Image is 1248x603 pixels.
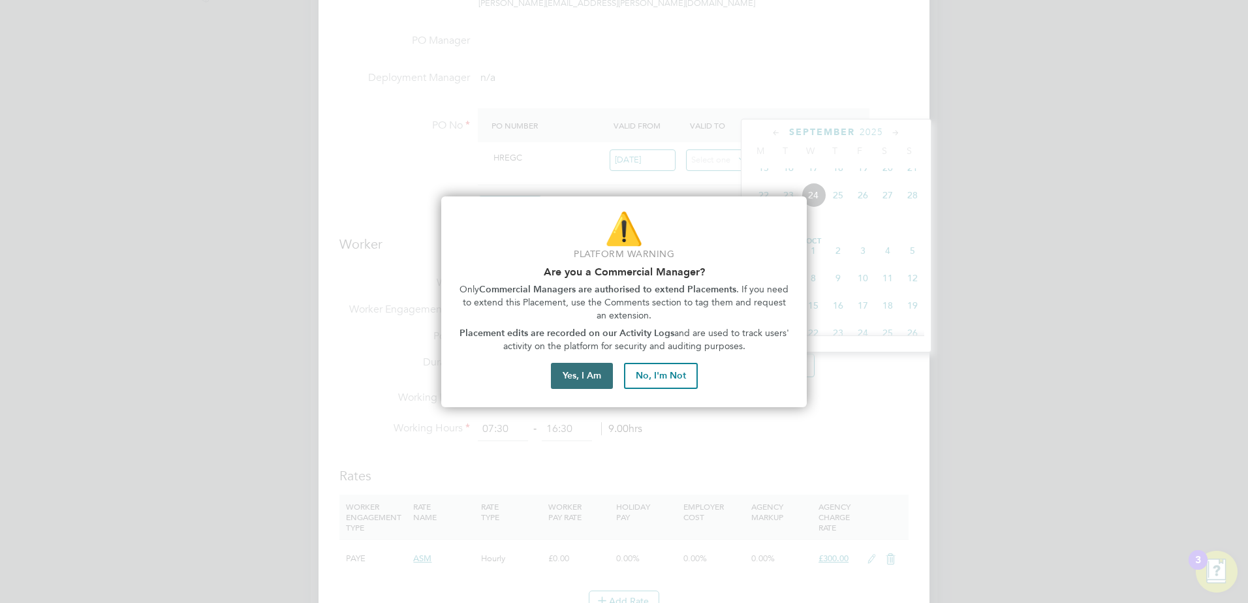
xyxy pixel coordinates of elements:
[479,284,736,295] strong: Commercial Managers are authorised to extend Placements
[551,363,613,389] button: Yes, I Am
[460,284,479,295] span: Only
[503,328,792,352] span: and are used to track users' activity on the platform for security and auditing purposes.
[463,284,792,320] span: . If you need to extend this Placement, use the Comments section to tag them and request an exten...
[457,248,791,261] p: Platform Warning
[441,196,807,408] div: Are you part of the Commercial Team?
[457,207,791,251] p: ⚠️
[624,363,698,389] button: No, I'm Not
[457,266,791,278] h2: Are you a Commercial Manager?
[460,328,674,339] strong: Placement edits are recorded on our Activity Logs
